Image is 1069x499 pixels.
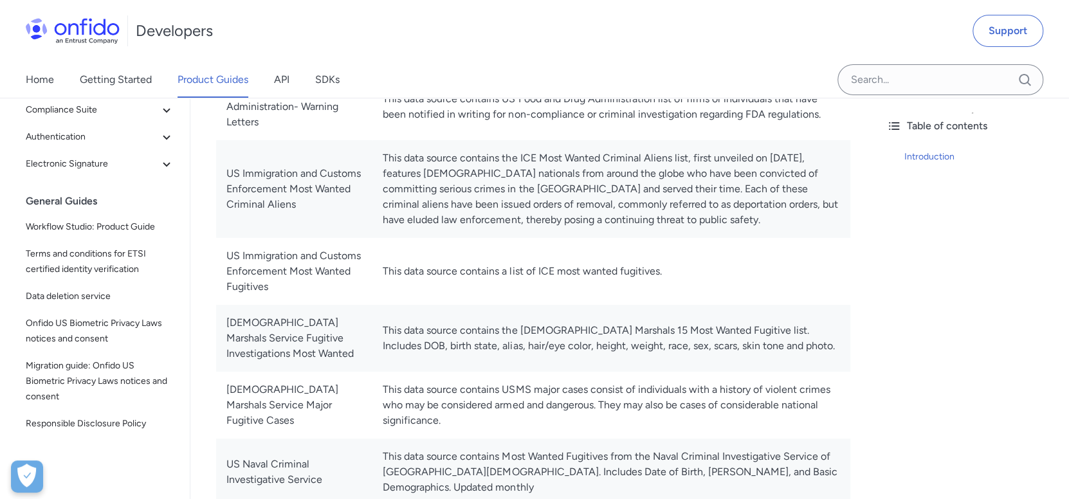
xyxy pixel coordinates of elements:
span: Migration guide: Onfido US Biometric Privacy Laws notices and consent [26,358,174,404]
span: Data deletion service [26,289,174,304]
a: Responsible Disclosure Policy [21,411,179,437]
h1: Developers [136,21,213,41]
button: Open Preferences [11,460,43,493]
span: Workflow Studio: Product Guide [26,219,174,235]
td: US Food and Drug Administration- Warning Letters [216,73,372,140]
span: Terms and conditions for ETSI certified identity verification [26,246,174,277]
span: Authentication [26,129,159,145]
a: Home [26,62,54,98]
td: US Immigration and Customs Enforcement Most Wanted Criminal Aliens [216,140,372,238]
a: Data deletion service [21,284,179,309]
a: Onfido US Biometric Privacy Laws notices and consent [21,311,179,352]
a: Product Guides [178,62,248,98]
span: Responsible Disclosure Policy [26,416,174,431]
td: [DEMOGRAPHIC_DATA] Marshals Service Fugitive Investigations Most Wanted [216,305,372,372]
div: Table of contents [886,118,1059,134]
a: Workflow Studio: Product Guide [21,214,179,240]
a: API [274,62,289,98]
span: Electronic Signature [26,156,159,172]
button: Compliance Suite [21,97,179,123]
a: SDKs [315,62,340,98]
td: This data source contains a list of ICE most wanted fugitives. [372,238,850,305]
div: General Guides [26,188,185,214]
td: [DEMOGRAPHIC_DATA] Marshals Service Major Fugitive Cases [216,372,372,439]
a: Getting Started [80,62,152,98]
a: Migration guide: Onfido US Biometric Privacy Laws notices and consent [21,353,179,410]
a: Introduction [904,149,1059,165]
span: Compliance Suite [26,102,159,118]
td: This data source contains US Food and Drug Administration list of firms or individuals that have ... [372,73,850,140]
td: This data source contains the [DEMOGRAPHIC_DATA] Marshals 15 Most Wanted Fugitive list. Includes ... [372,305,850,372]
button: Authentication [21,124,179,150]
a: Terms and conditions for ETSI certified identity verification [21,241,179,282]
td: This data source contains the ICE Most Wanted Criminal Aliens list, first unveiled on [DATE], fea... [372,140,850,238]
div: Cookie Preferences [11,460,43,493]
img: Onfido Logo [26,18,120,44]
td: This data source contains USMS major cases consist of individuals with a history of violent crime... [372,372,850,439]
a: Support [973,15,1043,47]
span: Onfido US Biometric Privacy Laws notices and consent [26,316,174,347]
td: US Immigration and Customs Enforcement Most Wanted Fugitives [216,238,372,305]
button: Electronic Signature [21,151,179,177]
input: Onfido search input field [837,64,1043,95]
